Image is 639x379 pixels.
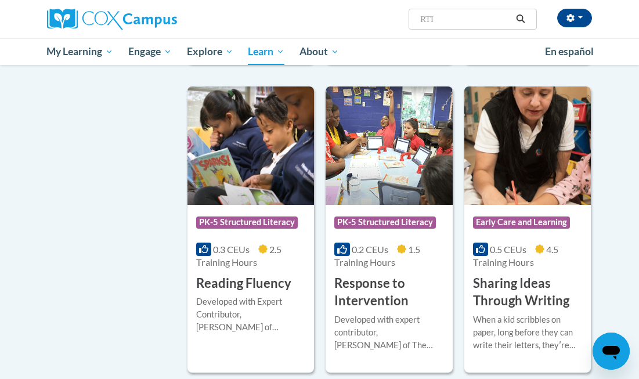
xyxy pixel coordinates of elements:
a: Explore [179,38,241,65]
img: Course Logo [326,86,452,205]
span: Early Care and Learning [473,216,570,228]
input: Search Courses [419,12,512,26]
span: 0.3 CEUs [213,244,250,255]
a: My Learning [39,38,121,65]
h3: Sharing Ideas Through Writing [473,275,582,311]
span: About [299,45,339,59]
h3: Response to Intervention [334,275,443,311]
img: Course Logo [464,86,591,205]
span: 0.5 CEUs [490,244,526,255]
img: Cox Campus [47,9,177,30]
span: 1.5 Training Hours [334,244,420,268]
button: Search [512,12,529,26]
span: En español [545,45,594,57]
a: Course LogoPK-5 Structured Literacy0.2 CEUs1.5 Training Hours Response to InterventionDeveloped w... [326,86,452,372]
span: 4.5 Training Hours [473,244,558,268]
div: When a kid scribbles on paper, long before they can write their letters, theyʹre starting to unde... [473,313,582,352]
a: Engage [121,38,179,65]
a: Course LogoPK-5 Structured Literacy0.3 CEUs2.5 Training Hours Reading FluencyDeveloped with Exper... [187,86,314,372]
span: 2.5 Training Hours [196,244,281,268]
h3: Reading Fluency [196,275,291,293]
img: Course Logo [187,86,314,205]
a: Course LogoEarly Care and Learning0.5 CEUs4.5 Training Hours Sharing Ideas Through WritingWhen a ... [464,86,591,372]
iframe: Button to launch messaging window [593,333,630,370]
span: PK-5 Structured Literacy [334,216,436,228]
div: Developed with Expert Contributor, [PERSON_NAME] of [GEOGRAPHIC_DATA][US_STATE], [GEOGRAPHIC_DATA... [196,295,305,334]
button: Account Settings [557,9,592,27]
div: Main menu [38,38,601,65]
a: About [292,38,346,65]
span: PK-5 Structured Literacy [196,216,298,228]
span: 0.2 CEUs [352,244,388,255]
span: Learn [248,45,284,59]
a: En español [537,39,601,64]
div: Developed with expert contributor, [PERSON_NAME] of The [US_STATE][GEOGRAPHIC_DATA]. Through this... [334,313,443,352]
a: Cox Campus [47,9,217,30]
span: My Learning [46,45,113,59]
span: Explore [187,45,233,59]
a: Learn [240,38,292,65]
span: Engage [128,45,172,59]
